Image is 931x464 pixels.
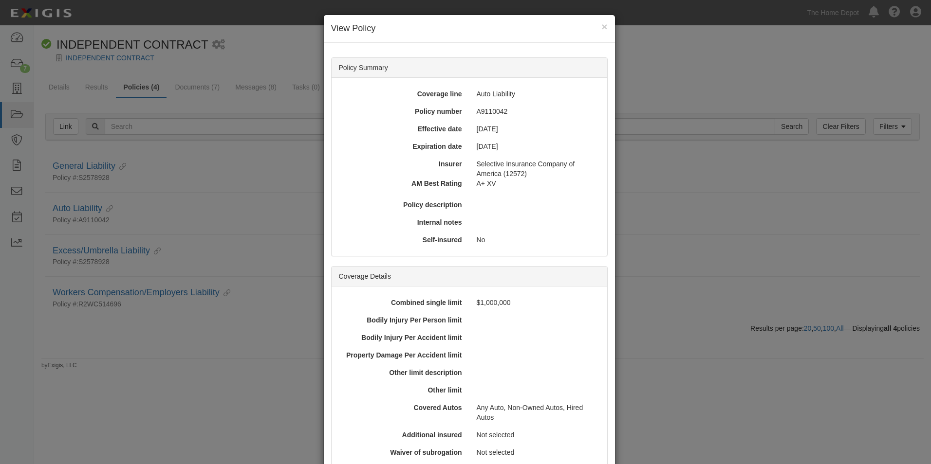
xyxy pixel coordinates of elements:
[469,178,607,188] div: A+ XV
[332,267,607,286] div: Coverage Details
[335,385,469,395] div: Other limit
[469,107,603,116] div: A9110042
[335,142,469,151] div: Expiration date
[335,124,469,134] div: Effective date
[335,333,469,342] div: Bodily Injury Per Accident limit
[332,178,469,188] div: AM Best Rating
[332,58,607,78] div: Policy Summary
[469,142,603,151] div: [DATE]
[469,89,603,99] div: Auto Liability
[335,403,469,412] div: Covered Autos
[335,235,469,245] div: Self-insured
[335,89,469,99] div: Coverage line
[335,159,469,169] div: Insurer
[335,350,469,360] div: Property Damage Per Accident limit
[469,235,603,245] div: No
[335,107,469,116] div: Policy number
[335,217,469,227] div: Internal notes
[335,368,469,377] div: Other limit description
[601,21,607,32] button: Close
[331,22,608,35] h4: View Policy
[469,430,603,440] div: Not selected
[335,315,469,325] div: Bodily Injury Per Person limit
[469,403,603,422] div: Any Auto, Non-Owned Autos, Hired Autos
[335,430,469,440] div: Additional insured
[469,124,603,134] div: [DATE]
[335,200,469,210] div: Policy description
[469,159,603,178] div: Selective Insurance Company of America (12572)
[335,298,469,307] div: Combined single limit
[469,298,603,307] div: $1,000,000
